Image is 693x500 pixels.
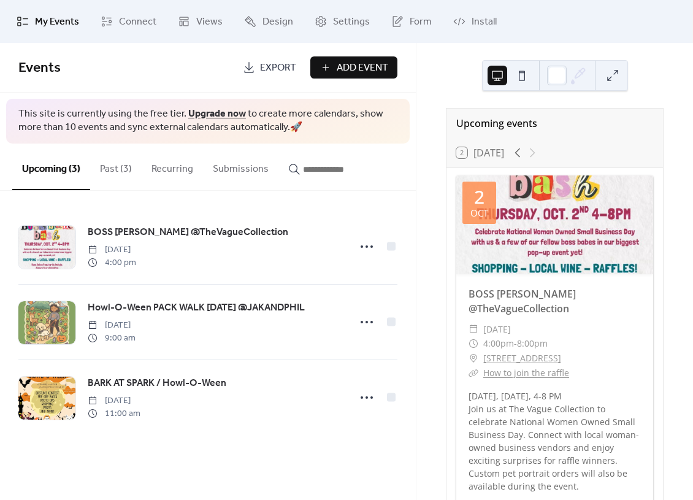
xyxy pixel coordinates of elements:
[517,336,548,351] span: 8:00pm
[35,15,79,29] span: My Events
[18,107,397,135] span: This site is currently using the free tier. to create more calendars, show more than 10 events an...
[446,109,663,138] div: Upcoming events
[483,322,511,337] span: [DATE]
[382,5,441,38] a: Form
[7,5,88,38] a: My Events
[119,15,156,29] span: Connect
[305,5,379,38] a: Settings
[337,61,388,75] span: Add Event
[469,336,478,351] div: ​
[88,300,305,316] a: Howl-O-Ween PACK WALK [DATE] @JAKANDPHIL
[196,15,223,29] span: Views
[514,336,517,351] span: -
[469,287,576,315] a: BOSS [PERSON_NAME] @TheVagueCollection
[333,15,370,29] span: Settings
[234,56,305,79] a: Export
[444,5,506,38] a: Install
[310,56,397,79] button: Add Event
[469,351,478,366] div: ​
[469,366,478,380] div: ​
[88,301,305,315] span: Howl-O-Ween PACK WALK [DATE] @JAKANDPHIL
[260,61,296,75] span: Export
[12,144,90,190] button: Upcoming (3)
[469,322,478,337] div: ​
[474,188,484,206] div: 2
[88,332,136,345] span: 9:00 am
[188,104,246,123] a: Upgrade now
[88,225,288,240] a: BOSS [PERSON_NAME] @TheVagueCollection
[456,390,653,493] div: [DATE], [DATE], 4-8 PM Join us at The Vague Collection to celebrate National Women Owned Small Bu...
[483,351,561,366] a: [STREET_ADDRESS]
[88,256,136,269] span: 4:00 pm
[235,5,302,38] a: Design
[91,5,166,38] a: Connect
[18,55,61,82] span: Events
[169,5,232,38] a: Views
[483,367,569,379] a: How to join the raffle
[472,15,497,29] span: Install
[88,394,140,407] span: [DATE]
[410,15,432,29] span: Form
[142,144,203,189] button: Recurring
[88,407,140,420] span: 11:00 am
[203,144,278,189] button: Submissions
[483,336,514,351] span: 4:00pm
[88,376,226,391] span: BARK AT SPARK / Howl-O-Ween
[88,375,226,391] a: BARK AT SPARK / Howl-O-Ween
[262,15,293,29] span: Design
[470,209,488,218] div: Oct
[90,144,142,189] button: Past (3)
[88,319,136,332] span: [DATE]
[88,225,288,240] span: BOSS [PERSON_NAME] @TheVagueCollection
[88,244,136,256] span: [DATE]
